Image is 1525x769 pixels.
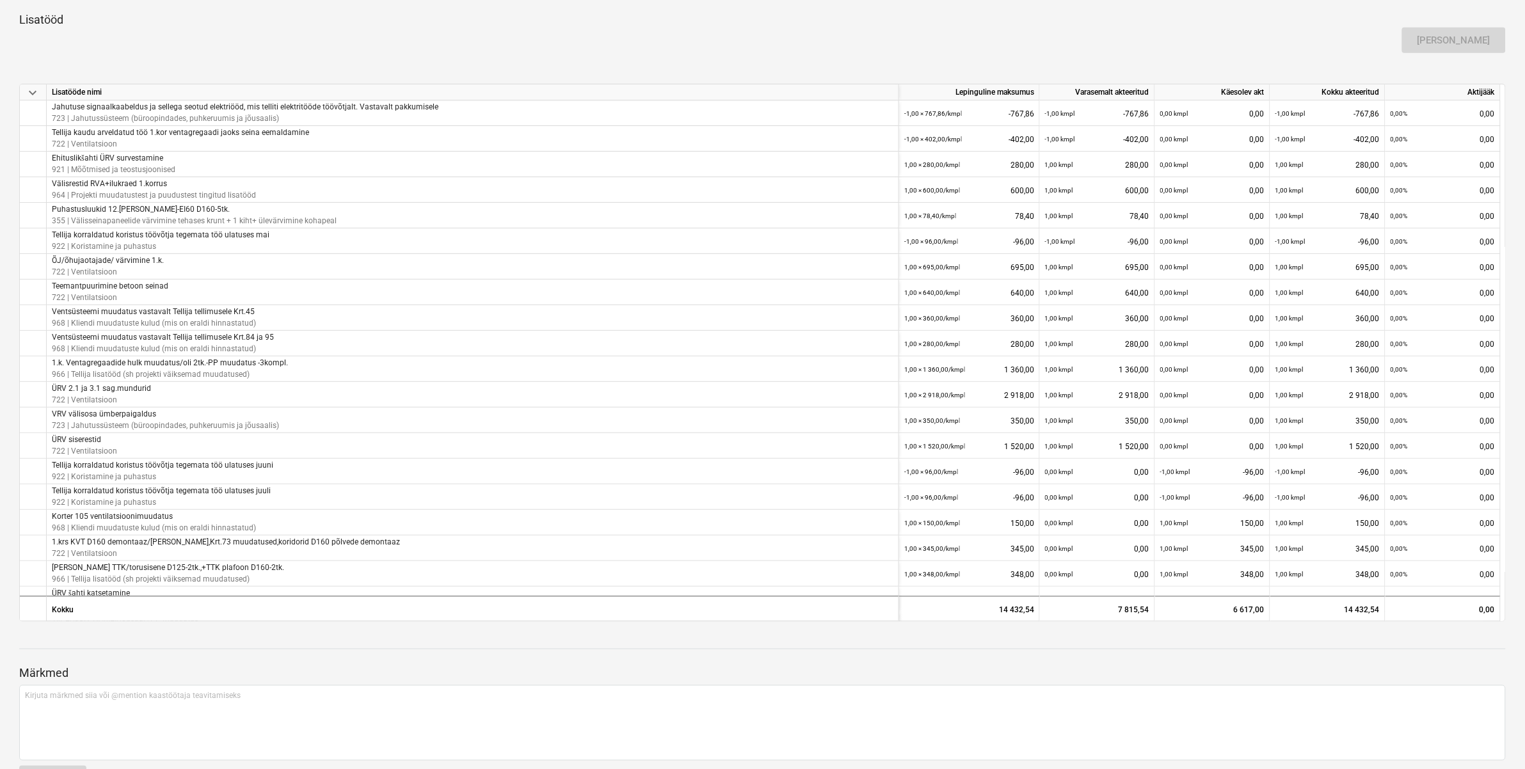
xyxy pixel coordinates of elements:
[1045,340,1073,347] small: 1,00 kmpl
[1391,340,1408,347] small: 0,00%
[1045,110,1075,117] small: -1,00 kmpl
[1391,315,1408,322] small: 0,00%
[1160,366,1188,373] small: 0,00 kmpl
[52,164,175,175] p: 921 | Mõõtmised ja teostusjoonised
[1391,459,1495,485] div: 0,00
[1045,494,1073,501] small: 0,00 kmpl
[1275,417,1304,424] small: 1,00 kmpl
[1045,305,1149,331] div: 360,00
[1160,305,1265,331] div: 0,00
[1045,315,1073,322] small: 1,00 kmpl
[1275,356,1380,383] div: 1 360,00
[1275,366,1304,373] small: 1,00 kmpl
[1391,510,1495,536] div: 0,00
[1160,433,1265,459] div: 0,00
[1391,417,1408,424] small: 0,00%
[1275,161,1304,168] small: 1,00 kmpl
[904,459,1034,485] div: -96,00
[47,596,899,621] div: Kokku
[1391,561,1495,587] div: 0,00
[904,136,962,143] small: -1,00 × 402,00 / kmpl
[1160,494,1190,501] small: -1,00 kmpl
[1391,571,1408,578] small: 0,00%
[1391,484,1495,511] div: 0,00
[52,445,117,456] p: 722 | Ventilatsioon
[52,102,438,113] p: Jahutuse signaalkaabeldus ja sellega seotud elektriööd, mis telliti elektritööde töövõtjalt. Vast...
[904,152,1034,178] div: 280,00
[904,392,965,399] small: 1,00 × 2 918,00 / kmpl
[1391,100,1495,127] div: 0,00
[1045,254,1149,280] div: 695,00
[904,443,965,450] small: 1,00 × 1 520,00 / kmpl
[1045,136,1075,143] small: -1,00 kmpl
[1275,177,1380,203] div: 600,00
[904,433,1034,459] div: 1 520,00
[52,548,400,559] p: 722 | Ventilatsioon
[904,382,1034,408] div: 2 918,00
[904,100,1034,127] div: -767,86
[1160,356,1265,383] div: 0,00
[52,343,274,354] p: 968 | Kliendi muudatuste kulud (mis on eraldi hinnastatud)
[1275,100,1380,127] div: -767,86
[52,332,274,343] p: Ventsüsteemi muudatus vastavalt Tellija tellimusele Krt.84 ja 95
[1045,264,1073,271] small: 1,00 kmpl
[1391,254,1495,280] div: 0,00
[1275,545,1304,552] small: 1,00 kmpl
[904,545,960,552] small: 1,00 × 345,00 / kmpl
[904,110,962,117] small: -1,00 × 767,86 / kmpl
[1160,535,1265,562] div: 345,00
[1391,545,1408,552] small: 0,00%
[52,358,288,369] p: 1.k. Ventagregaadide hulk muudatus/oli 2tk.-PP muudatus -3kompl.
[52,409,279,420] p: VRV välisosa ümberpaigaldus
[52,369,288,379] p: 966 | Tellija lisatööd (sh projekti väiksemad muudatused)
[904,254,1034,280] div: 695,00
[1045,510,1149,536] div: 0,00
[52,266,164,277] p: 722 | Ventilatsioon
[1391,289,1408,296] small: 0,00%
[1160,484,1265,511] div: -96,00
[52,420,279,431] p: 723 | Jahutussüsteem (büroopindades, puhkeruumis ja jõusaalis)
[1391,126,1495,152] div: 0,00
[52,383,151,394] p: ÜRV 2.1 ja 3.1 sag.mundurid
[1275,280,1380,306] div: 640,00
[1160,331,1265,357] div: 0,00
[1391,177,1495,203] div: 0,00
[1275,187,1304,194] small: 1,00 kmpl
[1160,126,1265,152] div: 0,00
[1160,382,1265,408] div: 0,00
[904,305,1034,331] div: 360,00
[1045,356,1149,383] div: 1 360,00
[1391,264,1408,271] small: 0,00%
[904,161,960,168] small: 1,00 × 280,00 / kmpl
[1045,228,1149,255] div: -96,00
[1045,433,1149,459] div: 1 520,00
[904,571,960,578] small: 1,00 × 348,00 / kmpl
[904,587,1034,613] div: 280,00
[1160,203,1265,229] div: 0,00
[1160,161,1188,168] small: 0,00 kmpl
[1275,136,1305,143] small: -1,00 kmpl
[52,255,164,266] p: ÕJ/õhujaotajade/ värvimine 1.k.
[52,306,256,317] p: Ventsüsteemi muudatus vastavalt Tellija tellimusele Krt.45
[1045,545,1073,552] small: 0,00 kmpl
[1275,519,1304,527] small: 1,00 kmpl
[899,596,1040,621] div: 14 432,54
[1160,561,1265,587] div: 348,00
[1275,510,1380,536] div: 150,00
[1045,212,1073,219] small: 1,00 kmpl
[1160,100,1265,127] div: 0,00
[1385,596,1501,621] div: 0,00
[52,215,337,226] p: 355 | Välisseinapaneelide värvimine tehases krunt + 1 kiht+ ülevärvimine kohapeal
[1275,289,1304,296] small: 1,00 kmpl
[1160,571,1188,578] small: 1,00 kmpl
[1045,392,1073,399] small: 1,00 kmpl
[1045,366,1073,373] small: 1,00 kmpl
[52,178,256,189] p: Välisrestid RVA+ilukraed 1.korrus
[52,292,168,303] p: 722 | Ventilatsioon
[904,408,1034,434] div: 350,00
[1275,535,1380,562] div: 345,00
[1275,392,1304,399] small: 1,00 kmpl
[1275,110,1305,117] small: -1,00 kmpl
[1275,587,1380,613] div: 280,00
[52,189,256,200] p: 964 | Projekti muudatustest ja puudustest tingitud lisatööd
